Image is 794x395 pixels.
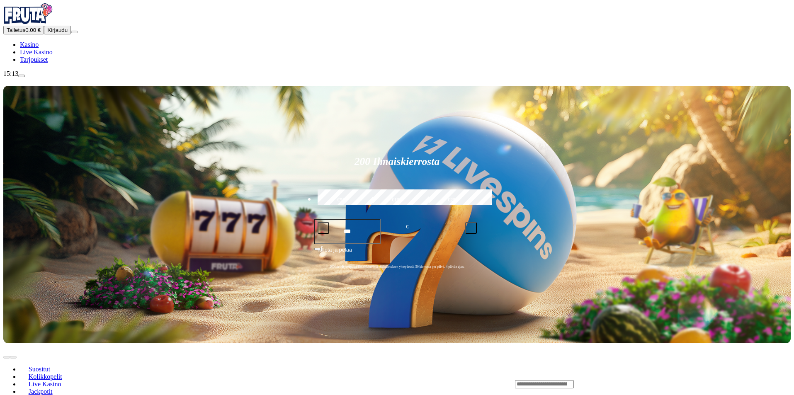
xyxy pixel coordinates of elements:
[20,363,59,375] a: Suositut
[515,380,574,388] input: Search
[3,41,791,63] nav: Main menu
[371,188,422,212] label: €150
[20,41,39,48] a: Kasino
[44,26,71,34] button: Kirjaudu
[25,27,41,33] span: 0.00 €
[71,31,78,33] button: menu
[7,27,25,33] span: Talletus
[25,380,65,388] span: Live Kasino
[3,356,10,359] button: prev slide
[20,370,70,383] a: Kolikkopelit
[20,378,70,390] a: Live Kasino
[318,222,329,234] button: minus icon
[3,3,791,63] nav: Primary
[3,70,18,77] span: 15:13
[3,18,53,25] a: Fruta
[47,27,68,33] span: Kirjaudu
[406,223,408,231] span: €
[317,246,352,261] span: Talleta ja pelaa
[465,222,477,234] button: plus icon
[25,388,56,395] span: Jackpotit
[25,373,66,380] span: Kolikkopelit
[316,188,367,212] label: €50
[3,3,53,24] img: Fruta
[18,75,25,77] button: live-chat
[3,26,44,34] button: Talletusplus icon0.00 €
[10,356,17,359] button: next slide
[20,56,48,63] a: Tarjoukset
[25,366,53,373] span: Suositut
[20,48,53,56] a: Live Kasino
[314,245,480,261] button: Talleta ja pelaa
[427,188,478,212] label: €250
[321,245,323,250] span: €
